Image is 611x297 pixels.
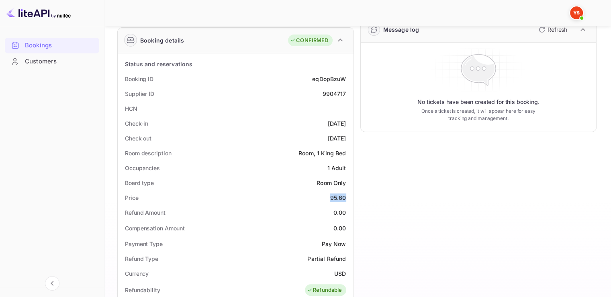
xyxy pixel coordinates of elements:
[125,269,149,278] div: Currency
[125,149,171,157] div: Room description
[125,119,148,128] div: Check-in
[125,224,185,232] div: Compensation Amount
[125,286,160,294] div: Refundability
[125,240,163,248] div: Payment Type
[322,90,346,98] div: 9904717
[140,36,184,45] div: Booking details
[125,75,153,83] div: Booking ID
[317,179,346,187] div: Room Only
[125,134,151,142] div: Check out
[333,224,346,232] div: 0.00
[327,164,346,172] div: 1 Adult
[548,25,567,34] p: Refresh
[125,208,166,217] div: Refund Amount
[415,108,542,122] p: Once a ticket is created, it will appear here for easy tracking and management.
[307,286,342,294] div: Refundable
[312,75,346,83] div: eqDopBzuW
[298,149,346,157] div: Room, 1 King Bed
[321,240,346,248] div: Pay Now
[5,54,99,69] a: Customers
[125,104,137,113] div: HCN
[125,254,158,263] div: Refund Type
[25,57,95,66] div: Customers
[290,37,328,45] div: CONFIRMED
[417,98,539,106] p: No tickets have been created for this booking.
[534,23,570,36] button: Refresh
[334,269,346,278] div: USD
[125,164,160,172] div: Occupancies
[5,38,99,53] a: Bookings
[328,134,346,142] div: [DATE]
[125,60,192,68] div: Status and reservations
[330,193,346,202] div: 95.60
[6,6,71,19] img: LiteAPI logo
[307,254,346,263] div: Partial Refund
[383,25,419,34] div: Message log
[125,179,154,187] div: Board type
[570,6,583,19] img: Yandex Support
[45,276,59,291] button: Collapse navigation
[333,208,346,217] div: 0.00
[125,90,154,98] div: Supplier ID
[125,193,139,202] div: Price
[328,119,346,128] div: [DATE]
[25,41,95,50] div: Bookings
